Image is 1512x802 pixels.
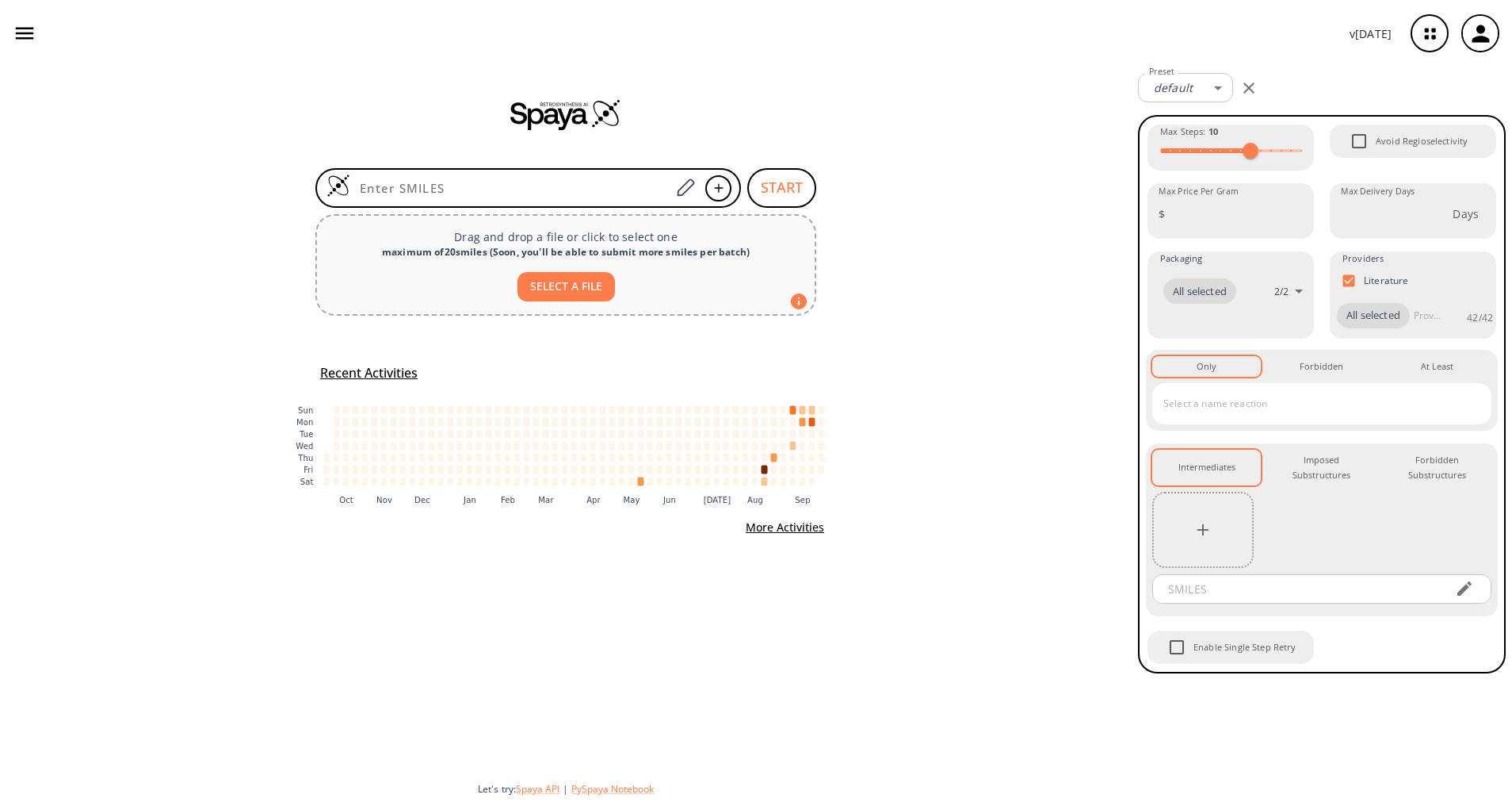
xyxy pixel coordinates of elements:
div: When Single Step Retry is enabled, if no route is found during retrosynthesis, a retry is trigger... [1146,629,1315,666]
input: Enter SMILES [350,180,670,196]
text: Mon [296,418,314,427]
input: SMILES [1157,574,1442,604]
text: [DATE] [704,495,731,504]
text: Jan [463,495,476,504]
text: Nov [376,495,392,504]
span: Enable Single Step Retry [1160,631,1193,664]
text: Tue [299,430,314,439]
button: Recent Activities [314,360,424,386]
div: Intermediates [1178,460,1235,474]
label: Max Price Per Gram [1159,186,1239,198]
label: Max Delivery Days [1341,186,1415,198]
span: Enable Single Step Retry [1193,640,1296,654]
text: Fri [304,466,313,474]
div: Forbidden [1300,359,1343,374]
div: Only [1197,359,1216,374]
text: Thu [297,454,313,462]
text: Jun [662,495,676,504]
p: Drag and drop a file or click to select one [330,228,802,245]
button: SELECT A FILE [517,272,615,301]
strong: 10 [1208,125,1218,137]
span: All selected [1337,308,1410,324]
text: Mar [538,495,554,504]
text: Dec [414,495,430,504]
span: Avoid Regioselectivity [1342,125,1376,158]
div: Let's try: [478,782,1125,796]
p: v [DATE] [1350,25,1392,42]
p: Days [1453,205,1479,222]
div: Imposed Substructures [1280,453,1363,482]
span: Providers [1342,251,1384,266]
img: Logo Spaya [326,174,350,198]
text: Apr [586,495,601,504]
button: Imposed Substructures [1267,450,1376,485]
div: Forbidden Substructures [1396,453,1479,482]
button: Only [1152,356,1261,377]
p: 2 / 2 [1274,285,1289,298]
button: Forbidden [1267,356,1376,377]
div: maximum of 20 smiles ( Soon, you'll be able to submit more smiles per batch ) [330,245,802,259]
input: Provider name [1410,303,1445,328]
span: Avoid Regioselectivity [1376,134,1468,148]
text: May [623,495,640,504]
label: Preset [1149,66,1174,78]
button: Spaya API [516,782,559,796]
text: Sun [298,406,313,415]
text: Sat [300,478,314,486]
button: START [747,168,816,208]
text: Sep [795,495,810,504]
button: Intermediates [1152,450,1261,485]
span: Packaging [1160,251,1202,266]
text: Oct [339,495,353,504]
p: 42 / 42 [1467,311,1493,324]
input: Select a name reaction [1159,391,1460,416]
h5: Recent Activities [320,365,418,382]
p: Literature [1364,274,1409,287]
button: More Activities [739,513,830,543]
button: Forbidden Substructures [1383,450,1491,485]
p: $ [1159,205,1165,222]
text: Aug [747,495,763,504]
em: default [1154,80,1193,95]
span: Max Steps : [1160,125,1218,139]
span: | [559,782,571,796]
text: Wed [296,442,313,451]
g: y-axis tick label [296,406,313,486]
div: At Least [1421,359,1453,374]
span: All selected [1163,284,1236,300]
g: cell [324,405,825,485]
g: x-axis tick label [339,495,811,504]
button: At Least [1383,356,1491,377]
text: Feb [501,495,515,504]
img: Spaya logo [510,98,621,130]
button: PySpaya Notebook [571,782,654,796]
